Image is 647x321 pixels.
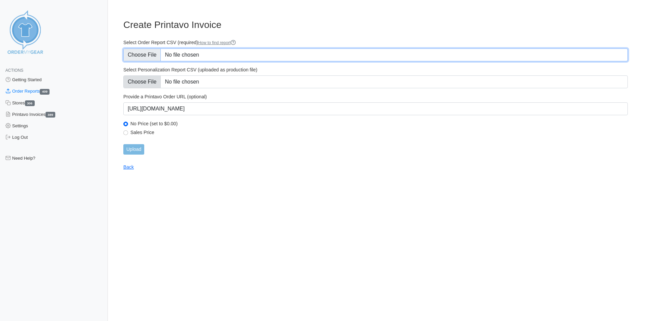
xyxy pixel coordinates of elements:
[123,19,628,31] h3: Create Printavo Invoice
[45,112,55,118] span: 389
[123,164,134,170] a: Back
[130,129,628,135] label: Sales Price
[123,102,628,115] input: https://www.printavo.com/invoices/1234567
[123,144,144,155] input: Upload
[25,100,35,106] span: 306
[123,39,628,46] label: Select Order Report CSV (required)
[5,68,23,73] span: Actions
[123,67,628,73] label: Select Personalization Report CSV (uploaded as production file)
[40,89,50,95] span: 409
[123,94,628,100] label: Provide a Printavo Order URL (optional)
[130,121,628,127] label: No Price (set to $0.00)
[198,40,236,45] a: How to find report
